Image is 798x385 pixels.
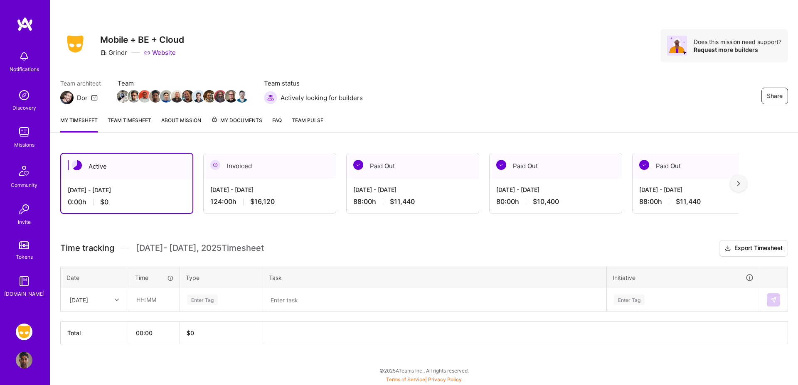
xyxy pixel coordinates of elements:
[18,218,31,226] div: Invite
[214,90,227,103] img: Team Member Avatar
[16,201,32,218] img: Invite
[16,324,32,340] img: Grindr: Mobile + BE + Cloud
[150,89,161,103] a: Team Member Avatar
[390,197,415,206] span: $11,440
[694,46,781,54] div: Request more builders
[61,154,192,179] div: Active
[737,181,740,186] img: right
[118,79,247,88] span: Team
[211,116,262,132] a: My Documents
[204,89,215,103] a: Team Member Avatar
[14,352,34,368] a: User Avatar
[161,116,201,132] a: About Mission
[639,160,649,170] img: Paid Out
[139,89,150,103] a: Team Member Avatar
[60,243,114,253] span: Time tracking
[172,89,182,103] a: Team Member Avatar
[100,198,108,206] span: $0
[496,197,615,206] div: 80:00 h
[676,197,701,206] span: $11,440
[12,103,36,112] div: Discovery
[61,267,129,288] th: Date
[129,322,180,344] th: 00:00
[533,197,559,206] span: $10,400
[264,79,363,88] span: Team status
[210,160,220,170] img: Invoiced
[724,244,731,253] i: icon Download
[11,181,37,189] div: Community
[16,124,32,140] img: teamwork
[353,160,363,170] img: Paid Out
[117,90,129,103] img: Team Member Avatar
[68,198,186,206] div: 0:00 h
[108,116,151,132] a: Team timesheet
[263,267,607,288] th: Task
[770,297,777,303] img: Submit
[17,17,33,32] img: logo
[180,267,263,288] th: Type
[272,116,282,132] a: FAQ
[100,48,127,57] div: Grindr
[225,90,237,103] img: Team Member Avatar
[182,90,194,103] img: Team Member Avatar
[614,293,645,306] div: Enter Tag
[496,185,615,194] div: [DATE] - [DATE]
[77,93,88,102] div: Dor
[130,289,179,311] input: HH:MM
[144,48,176,57] a: Website
[16,87,32,103] img: discovery
[91,94,98,101] i: icon Mail
[61,322,129,344] th: Total
[187,293,218,306] div: Enter Tag
[149,90,162,103] img: Team Member Avatar
[128,90,140,103] img: Team Member Avatar
[14,161,34,181] img: Community
[353,185,472,194] div: [DATE] - [DATE]
[115,298,119,302] i: icon Chevron
[100,34,184,45] h3: Mobile + BE + Cloud
[68,186,186,194] div: [DATE] - [DATE]
[138,90,151,103] img: Team Member Avatar
[60,33,90,55] img: Company Logo
[118,89,128,103] a: Team Member Avatar
[639,185,758,194] div: [DATE] - [DATE]
[60,116,98,132] a: My timesheet
[182,89,193,103] a: Team Member Avatar
[16,48,32,65] img: bell
[204,153,336,179] div: Invoiced
[193,89,204,103] a: Team Member Avatar
[135,273,174,282] div: Time
[496,160,506,170] img: Paid Out
[50,360,798,381] div: © 2025 ATeams Inc., All rights reserved.
[292,117,323,123] span: Team Pulse
[386,376,462,383] span: |
[226,89,236,103] a: Team Member Avatar
[72,160,82,170] img: Active
[187,329,194,336] span: $ 0
[633,153,765,179] div: Paid Out
[428,376,462,383] a: Privacy Policy
[192,90,205,103] img: Team Member Avatar
[386,376,425,383] a: Terms of Service
[667,36,687,56] img: Avatar
[761,88,788,104] button: Share
[60,79,101,88] span: Team architect
[171,90,183,103] img: Team Member Avatar
[694,38,781,46] div: Does this mission need support?
[203,90,216,103] img: Team Member Avatar
[160,90,172,103] img: Team Member Avatar
[60,91,74,104] img: Team Architect
[211,116,262,125] span: My Documents
[292,116,323,132] a: Team Pulse
[128,89,139,103] a: Team Member Avatar
[250,197,275,206] span: $16,120
[353,197,472,206] div: 88:00 h
[136,243,264,253] span: [DATE] - [DATE] , 2025 Timesheet
[69,295,88,304] div: [DATE]
[4,289,44,298] div: [DOMAIN_NAME]
[347,153,479,179] div: Paid Out
[14,140,34,149] div: Missions
[613,273,754,282] div: Initiative
[210,197,329,206] div: 124:00 h
[264,91,277,104] img: Actively looking for builders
